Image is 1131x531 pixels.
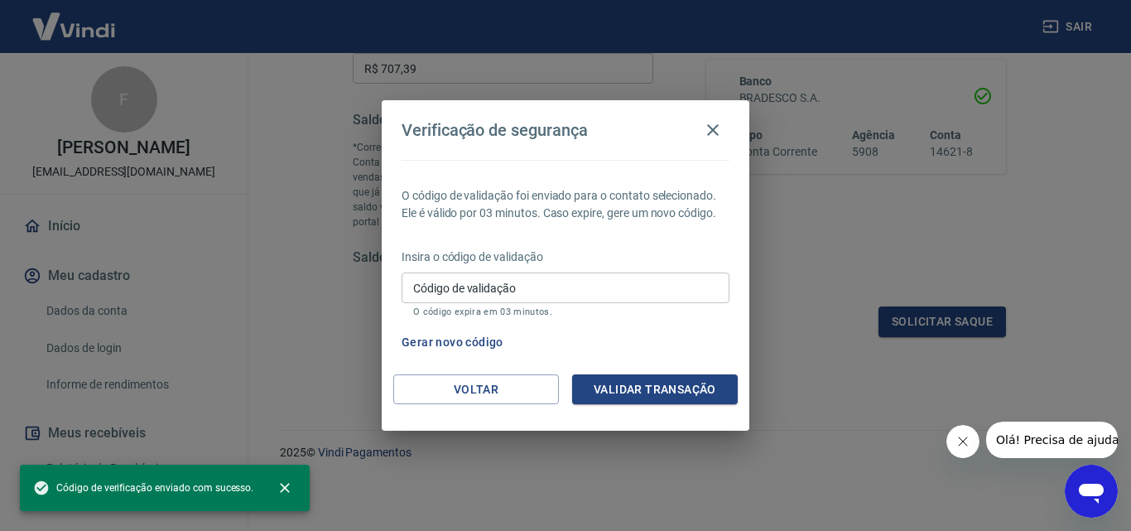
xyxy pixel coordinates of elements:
p: Insira o código de validação [402,249,729,266]
p: O código de validação foi enviado para o contato selecionado. Ele é válido por 03 minutos. Caso e... [402,187,729,222]
button: close [267,470,303,506]
iframe: Botão para abrir a janela de mensagens [1065,465,1118,518]
button: Voltar [393,374,559,405]
p: O código expira em 03 minutos. [413,307,718,317]
span: Código de verificação enviado com sucesso. [33,480,253,496]
h4: Verificação de segurança [402,120,588,140]
button: Gerar novo código [395,327,510,358]
button: Validar transação [572,374,738,405]
iframe: Fechar mensagem [946,425,979,458]
span: Olá! Precisa de ajuda? [10,12,139,25]
iframe: Mensagem da empresa [986,422,1118,458]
